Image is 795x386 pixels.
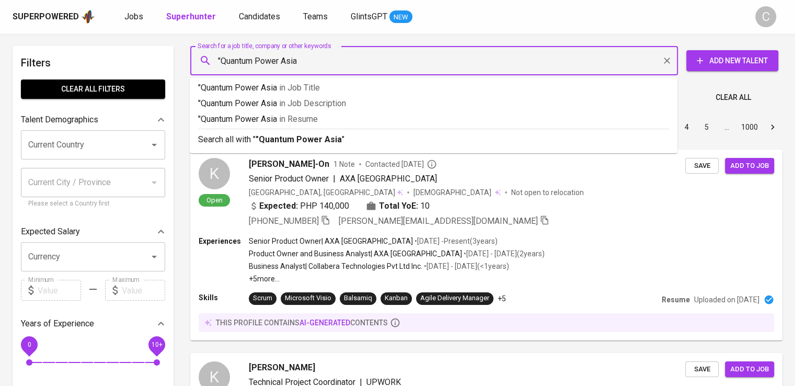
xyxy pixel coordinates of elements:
[597,119,782,135] nav: pagination navigation
[333,159,355,169] span: 1 Note
[249,248,462,259] p: Product Owner and Business Analyst | AXA [GEOGRAPHIC_DATA]
[427,159,437,169] svg: By Philippines recruiter
[259,200,298,212] b: Expected:
[685,158,719,174] button: Save
[279,83,320,93] span: in Job Title
[420,200,430,212] span: 10
[239,10,282,24] a: Candidates
[256,134,342,144] b: "Quantum Power Asia
[198,113,669,126] p: "Quantum Power Asia
[216,317,388,328] p: this profile contains contents
[351,12,387,21] span: GlintsGPT
[462,248,545,259] p: • [DATE] - [DATE] ( 2 years )
[198,97,669,110] p: "Quantum Power Asia
[21,113,98,126] p: Talent Demographics
[299,319,350,327] span: AI-generated
[249,261,422,271] p: Business Analyst | Collabera Technologies Pvt Ltd Inc.
[122,280,165,301] input: Value
[38,280,81,301] input: Value
[249,216,319,226] span: [PHONE_NUMBER]
[151,341,162,348] span: 10+
[124,10,145,24] a: Jobs
[279,114,318,124] span: in Resume
[202,196,227,205] span: Open
[420,293,489,303] div: Agile Delivery Manager
[21,225,80,238] p: Expected Salary
[285,293,331,303] div: Microsoft Visio
[21,54,165,71] h6: Filters
[198,82,669,94] p: "Quantum Power Asia
[166,10,218,24] a: Superhunter
[678,119,695,135] button: Go to page 4
[239,12,280,21] span: Candidates
[147,138,162,152] button: Open
[249,200,349,212] div: PHP 140,000
[199,236,249,246] p: Experiences
[413,187,493,198] span: [DEMOGRAPHIC_DATA]
[660,53,674,68] button: Clear
[340,174,437,184] span: AXA [GEOGRAPHIC_DATA]
[303,12,328,21] span: Teams
[13,9,95,25] a: Superpoweredapp logo
[166,12,216,21] b: Superhunter
[422,261,509,271] p: • [DATE] - [DATE] ( <1 years )
[124,12,143,21] span: Jobs
[725,158,774,174] button: Add to job
[755,6,776,27] div: C
[249,174,329,184] span: Senior Product Owner
[662,294,690,305] p: Resume
[81,9,95,25] img: app logo
[695,54,770,67] span: Add New Talent
[764,119,781,135] button: Go to next page
[21,317,94,330] p: Years of Experience
[511,187,584,198] p: Not open to relocation
[351,10,412,24] a: GlintsGPT NEW
[249,158,329,171] span: [PERSON_NAME]-On
[333,173,336,185] span: |
[725,361,774,378] button: Add to job
[21,109,165,130] div: Talent Demographics
[13,11,79,23] div: Superpowered
[249,236,413,246] p: Senior Product Owner | AXA [GEOGRAPHIC_DATA]
[29,83,157,96] span: Clear All filters
[303,10,330,24] a: Teams
[711,88,755,107] button: Clear All
[199,292,249,303] p: Skills
[27,341,31,348] span: 0
[365,159,437,169] span: Contacted [DATE]
[498,293,506,304] p: +5
[690,364,713,376] span: Save
[21,313,165,334] div: Years of Experience
[379,200,418,212] b: Total YoE:
[730,160,769,172] span: Add to job
[147,249,162,264] button: Open
[738,119,761,135] button: Go to page 1000
[385,293,408,303] div: Kanban
[21,221,165,242] div: Expected Salary
[344,293,372,303] div: Balsamiq
[690,160,713,172] span: Save
[685,361,719,378] button: Save
[249,187,403,198] div: [GEOGRAPHIC_DATA], [GEOGRAPHIC_DATA]
[28,199,158,209] p: Please select a Country first
[198,133,669,146] p: Search all with " "
[21,80,165,99] button: Clear All filters
[249,274,545,284] p: +5 more ...
[190,150,782,340] a: KOpen[PERSON_NAME]-On1 NoteContacted [DATE]Senior Product Owner|AXA [GEOGRAPHIC_DATA][GEOGRAPHIC_...
[694,294,759,305] p: Uploaded on [DATE]
[339,216,538,226] span: [PERSON_NAME][EMAIL_ADDRESS][DOMAIN_NAME]
[718,122,735,132] div: …
[249,361,315,374] span: [PERSON_NAME]
[199,158,230,189] div: K
[730,364,769,376] span: Add to job
[686,50,778,71] button: Add New Talent
[389,12,412,22] span: NEW
[413,236,498,246] p: • [DATE] - Present ( 3 years )
[279,98,346,108] span: in Job Description
[716,91,751,104] span: Clear All
[698,119,715,135] button: Go to page 5
[253,293,272,303] div: Scrum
